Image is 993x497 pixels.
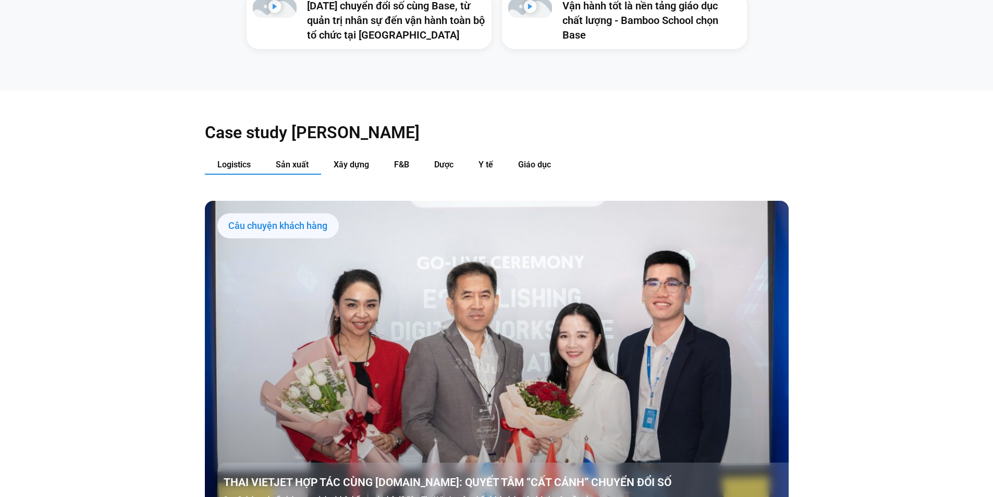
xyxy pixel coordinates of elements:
div: Câu chuyện khách hàng [217,213,339,238]
span: Xây dựng [334,160,369,169]
span: F&B [394,160,409,169]
span: Y tế [479,160,493,169]
a: THAI VIETJET HỢP TÁC CÙNG [DOMAIN_NAME]: QUYẾT TÂM “CẤT CÁNH” CHUYỂN ĐỔI SỐ [224,475,795,490]
h2: Case study [PERSON_NAME] [205,122,789,143]
span: Giáo dục [518,160,551,169]
span: Sản xuất [276,160,309,169]
span: Dược [434,160,453,169]
span: Logistics [217,160,251,169]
